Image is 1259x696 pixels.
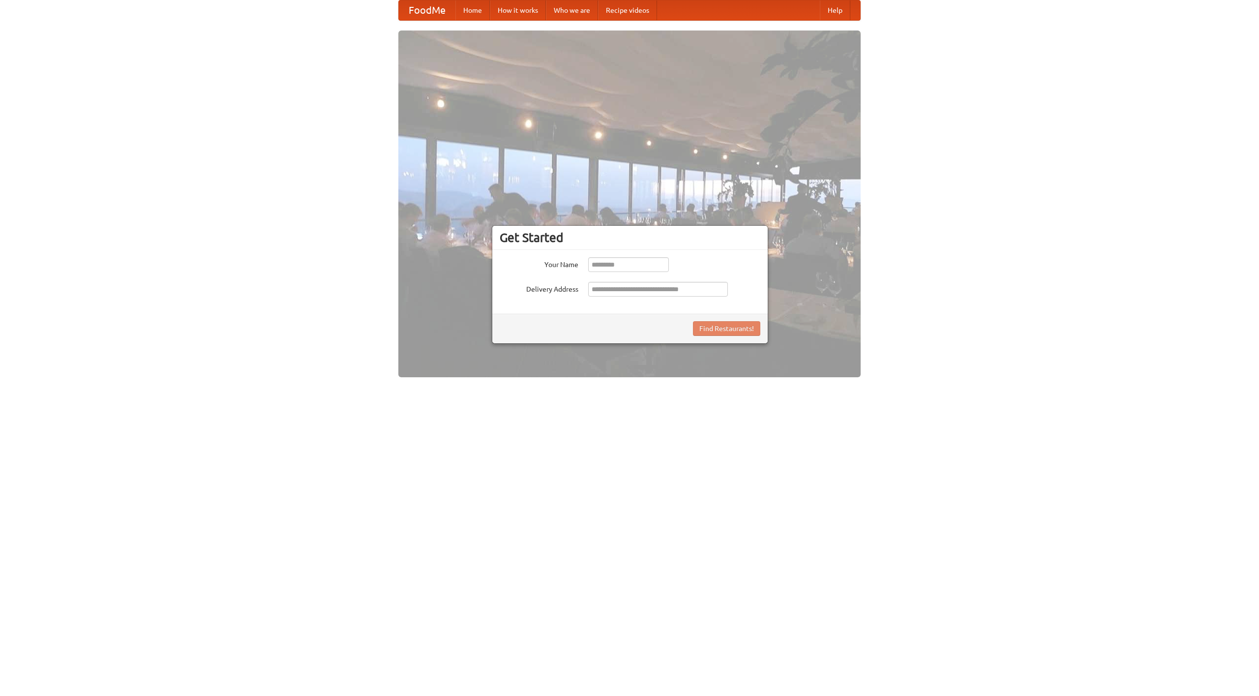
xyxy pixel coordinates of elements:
a: How it works [490,0,546,20]
button: Find Restaurants! [693,321,760,336]
a: Who we are [546,0,598,20]
a: Home [455,0,490,20]
h3: Get Started [500,230,760,245]
a: FoodMe [399,0,455,20]
a: Recipe videos [598,0,657,20]
label: Delivery Address [500,282,578,294]
a: Help [820,0,850,20]
label: Your Name [500,257,578,270]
